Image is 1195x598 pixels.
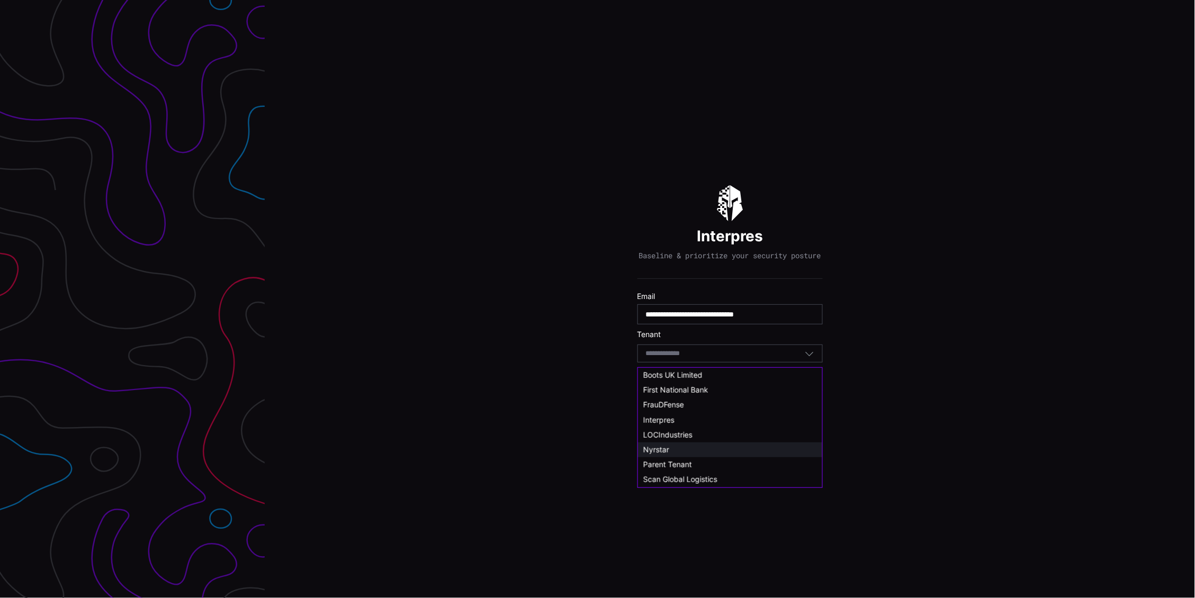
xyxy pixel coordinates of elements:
[643,385,708,394] span: First National Bank
[639,251,821,260] p: Baseline & prioritize your security posture
[805,349,814,358] button: Toggle options menu
[637,330,823,339] label: Tenant
[637,292,823,301] label: Email
[643,475,717,484] span: Scan Global Logistics
[643,430,693,439] span: LOCIndustries
[643,415,675,424] span: Interpres
[643,460,692,469] span: Parent Tenant
[643,400,684,409] span: FrauDFense
[643,445,669,454] span: Nyrstar
[697,226,763,246] h1: Interpres
[643,370,703,379] span: Boots UK Limited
